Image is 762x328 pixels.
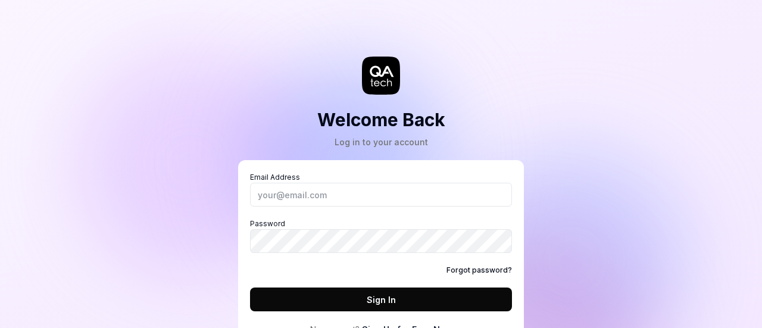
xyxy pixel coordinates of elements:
button: Sign In [250,288,512,311]
input: Password [250,229,512,253]
input: Email Address [250,183,512,207]
label: Password [250,218,512,253]
label: Email Address [250,172,512,207]
h2: Welcome Back [317,107,445,133]
a: Forgot password? [446,265,512,276]
div: Log in to your account [317,136,445,148]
